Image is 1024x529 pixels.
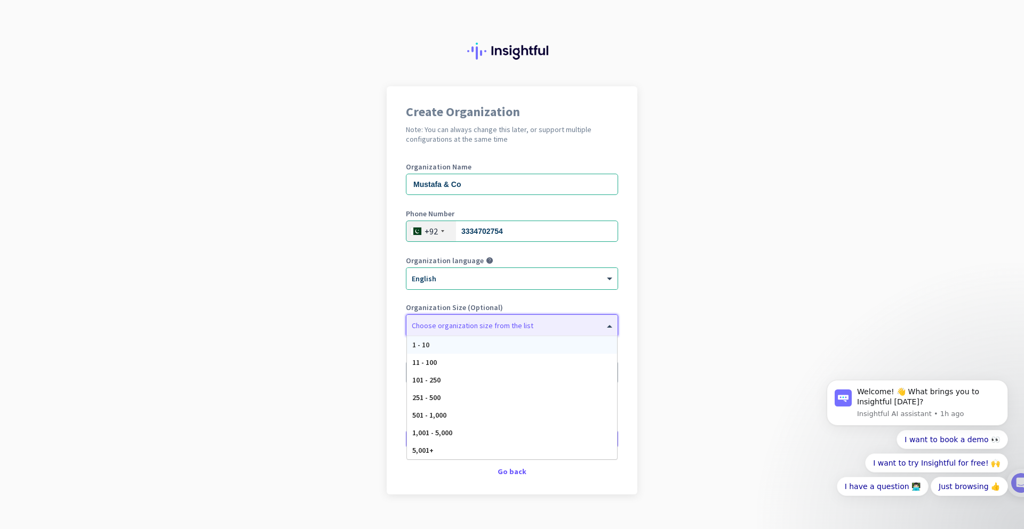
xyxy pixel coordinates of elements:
h2: Note: You can always change this later, or support multiple configurations at the same time [406,125,618,144]
span: 501 - 1,000 [412,410,446,420]
span: 11 - 100 [412,357,437,367]
label: Organization language [406,257,484,264]
label: Phone Number [406,210,618,217]
span: 1,001 - 5,000 [412,428,452,437]
h1: Create Organization [406,105,618,118]
input: What is the name of your organization? [406,174,618,195]
span: 1 - 10 [412,340,429,349]
iframe: Intercom notifications message [811,364,1024,524]
div: +92 [425,226,438,237]
input: 21 23456789 [406,221,618,242]
span: 5,001+ [412,445,434,455]
span: 251 - 500 [412,393,441,402]
label: Organization Name [406,163,618,170]
img: Insightful [467,43,557,60]
label: Organization Time Zone [406,351,618,358]
label: Organization Size (Optional) [406,304,618,311]
div: Options List [407,336,617,459]
button: Create Organization [406,429,618,449]
span: 101 - 250 [412,375,441,385]
i: help [486,257,493,264]
div: Go back [406,468,618,475]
